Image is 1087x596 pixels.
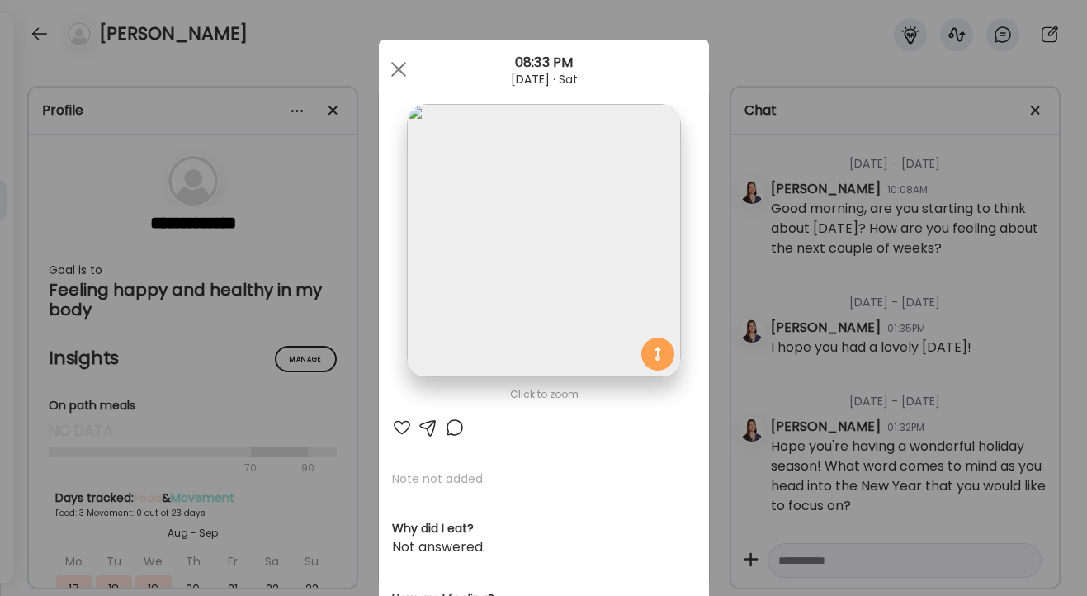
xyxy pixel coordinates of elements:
[392,471,696,487] p: Note not added.
[392,520,696,537] h3: Why did I eat?
[392,385,696,404] div: Click to zoom
[379,73,709,86] div: [DATE] · Sat
[407,104,680,377] img: images%2Fmw6KXUoMpygJSJlt01MrLOJ4ifw1%2FiDgMpcr6KdHNiSomSmmY%2FGklsL8YgVwnfMqw9h6hL_1080
[379,53,709,73] div: 08:33 PM
[392,537,696,557] div: Not answered.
